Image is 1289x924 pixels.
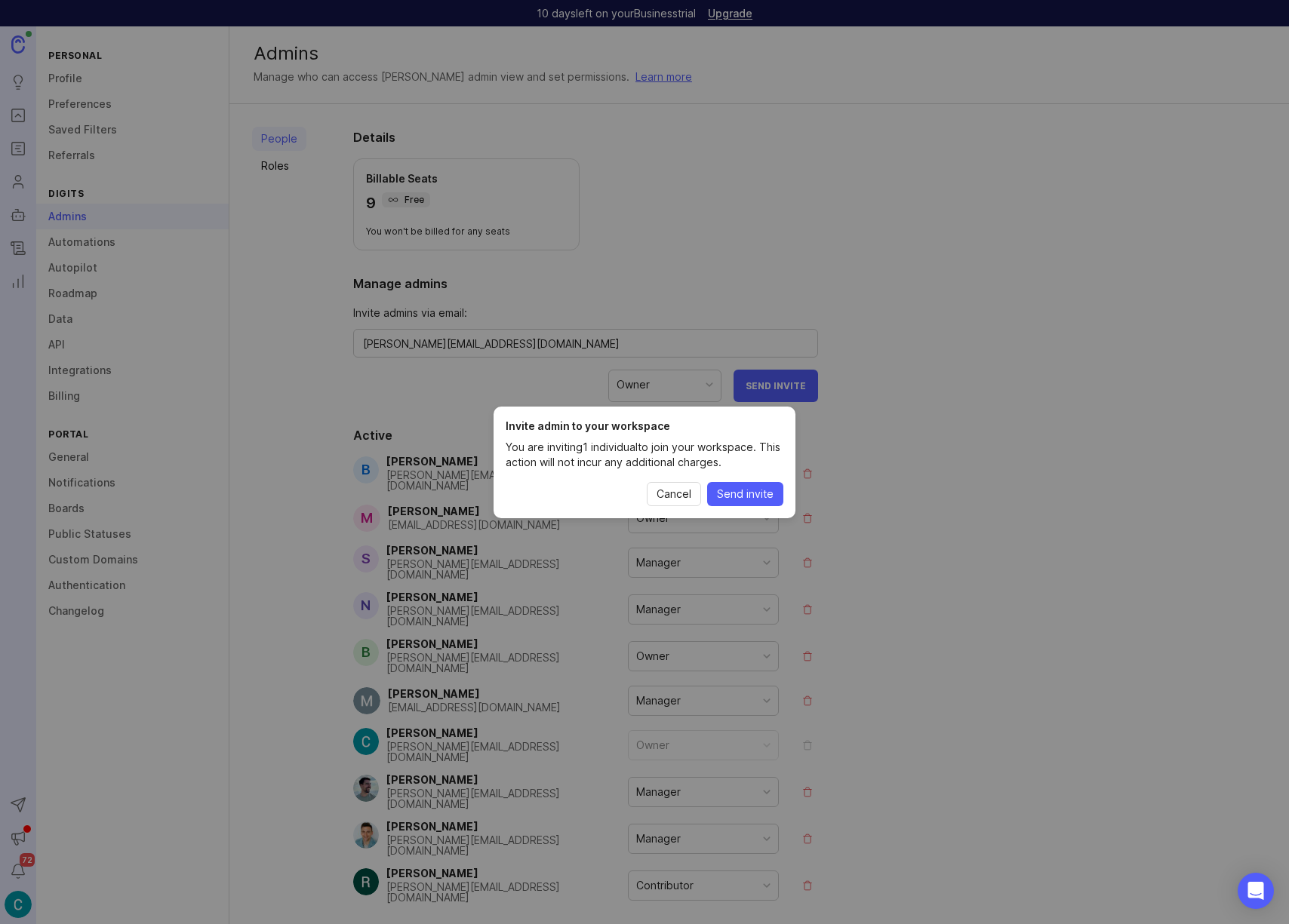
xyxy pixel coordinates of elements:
[647,482,701,506] button: Cancel
[717,487,774,502] span: Send invite
[506,419,783,434] h1: Invite admin to your workspace
[506,440,783,470] p: You are inviting 1 individual to join your workspace. This action will not incur any additional c...
[707,482,783,506] button: Send invite
[657,487,691,502] span: Cancel
[1238,873,1274,909] div: Open Intercom Messenger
